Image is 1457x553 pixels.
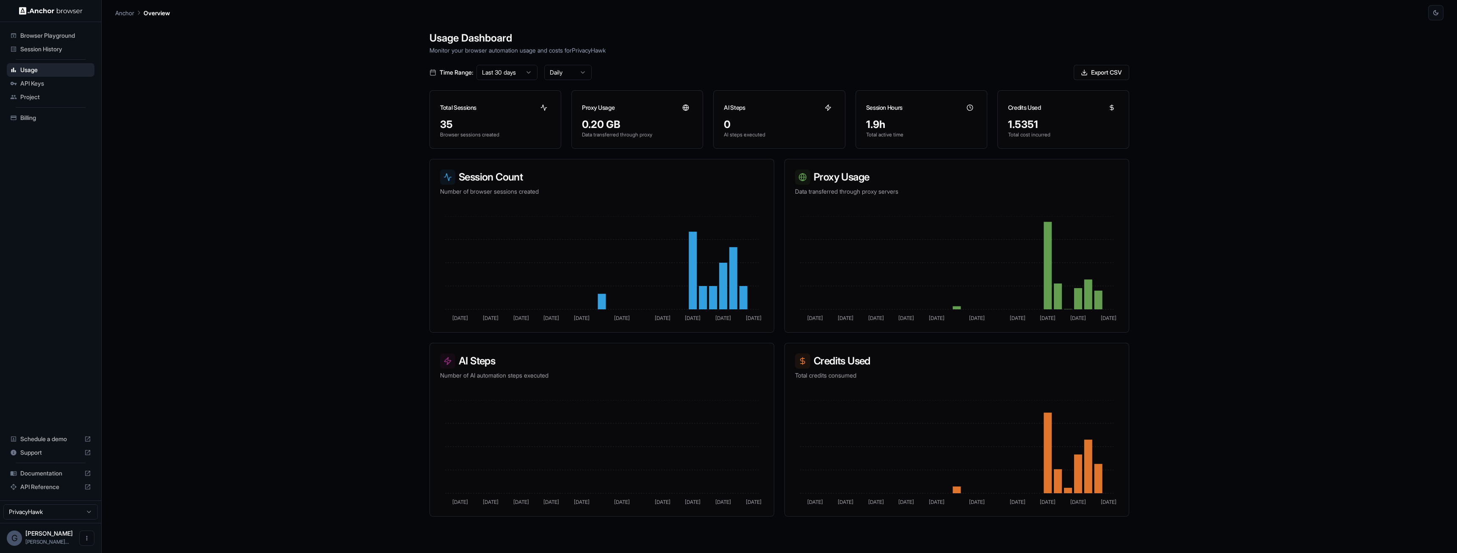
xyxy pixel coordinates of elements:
[866,103,903,112] h3: Session Hours
[1070,499,1086,505] tspan: [DATE]
[929,315,945,321] tspan: [DATE]
[969,499,985,505] tspan: [DATE]
[7,531,22,546] div: G
[440,118,551,131] div: 35
[868,499,884,505] tspan: [DATE]
[1010,315,1025,321] tspan: [DATE]
[838,315,853,321] tspan: [DATE]
[20,31,91,40] span: Browser Playground
[440,68,473,77] span: Time Range:
[25,539,69,545] span: geraldo@privacyhawk.com
[7,90,94,104] div: Project
[440,187,764,196] p: Number of browser sessions created
[898,499,914,505] tspan: [DATE]
[582,118,692,131] div: 0.20 GB
[807,499,823,505] tspan: [DATE]
[543,315,559,321] tspan: [DATE]
[20,45,91,53] span: Session History
[1101,315,1116,321] tspan: [DATE]
[866,118,977,131] div: 1.9h
[7,480,94,494] div: API Reference
[838,499,853,505] tspan: [DATE]
[724,131,834,138] p: AI steps executed
[20,66,91,74] span: Usage
[429,46,1129,55] p: Monitor your browser automation usage and costs for PrivacyHawk
[1101,499,1116,505] tspan: [DATE]
[1008,103,1041,112] h3: Credits Used
[795,170,1119,185] h3: Proxy Usage
[1008,118,1119,131] div: 1.5351
[868,315,884,321] tspan: [DATE]
[543,499,559,505] tspan: [DATE]
[685,315,701,321] tspan: [DATE]
[1008,131,1119,138] p: Total cost incurred
[115,8,134,17] p: Anchor
[1040,499,1055,505] tspan: [DATE]
[746,499,762,505] tspan: [DATE]
[582,103,615,112] h3: Proxy Usage
[724,103,745,112] h3: AI Steps
[440,353,764,369] h3: AI Steps
[7,42,94,56] div: Session History
[795,353,1119,369] h3: Credits Used
[969,315,985,321] tspan: [DATE]
[715,499,731,505] tspan: [DATE]
[20,469,81,478] span: Documentation
[574,499,590,505] tspan: [DATE]
[655,499,670,505] tspan: [DATE]
[898,315,914,321] tspan: [DATE]
[7,111,94,125] div: Billing
[7,446,94,459] div: Support
[513,499,529,505] tspan: [DATE]
[724,118,834,131] div: 0
[452,315,468,321] tspan: [DATE]
[440,170,764,185] h3: Session Count
[7,432,94,446] div: Schedule a demo
[7,467,94,480] div: Documentation
[20,114,91,122] span: Billing
[7,29,94,42] div: Browser Playground
[19,7,83,15] img: Anchor Logo
[513,315,529,321] tspan: [DATE]
[440,371,764,380] p: Number of AI automation steps executed
[20,448,81,457] span: Support
[115,8,170,17] nav: breadcrumb
[1040,315,1055,321] tspan: [DATE]
[452,499,468,505] tspan: [DATE]
[614,315,630,321] tspan: [DATE]
[929,499,945,505] tspan: [DATE]
[20,93,91,101] span: Project
[20,483,81,491] span: API Reference
[144,8,170,17] p: Overview
[7,77,94,90] div: API Keys
[795,371,1119,380] p: Total credits consumed
[807,315,823,321] tspan: [DATE]
[79,531,94,546] button: Open menu
[483,315,499,321] tspan: [DATE]
[440,131,551,138] p: Browser sessions created
[614,499,630,505] tspan: [DATE]
[483,499,499,505] tspan: [DATE]
[25,530,73,537] span: Geraldo Salazar
[746,315,762,321] tspan: [DATE]
[429,31,1129,46] h1: Usage Dashboard
[715,315,731,321] tspan: [DATE]
[1070,315,1086,321] tspan: [DATE]
[20,79,91,88] span: API Keys
[655,315,670,321] tspan: [DATE]
[1010,499,1025,505] tspan: [DATE]
[440,103,476,112] h3: Total Sessions
[1074,65,1129,80] button: Export CSV
[7,63,94,77] div: Usage
[795,187,1119,196] p: Data transferred through proxy servers
[574,315,590,321] tspan: [DATE]
[582,131,692,138] p: Data transferred through proxy
[866,131,977,138] p: Total active time
[20,435,81,443] span: Schedule a demo
[685,499,701,505] tspan: [DATE]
